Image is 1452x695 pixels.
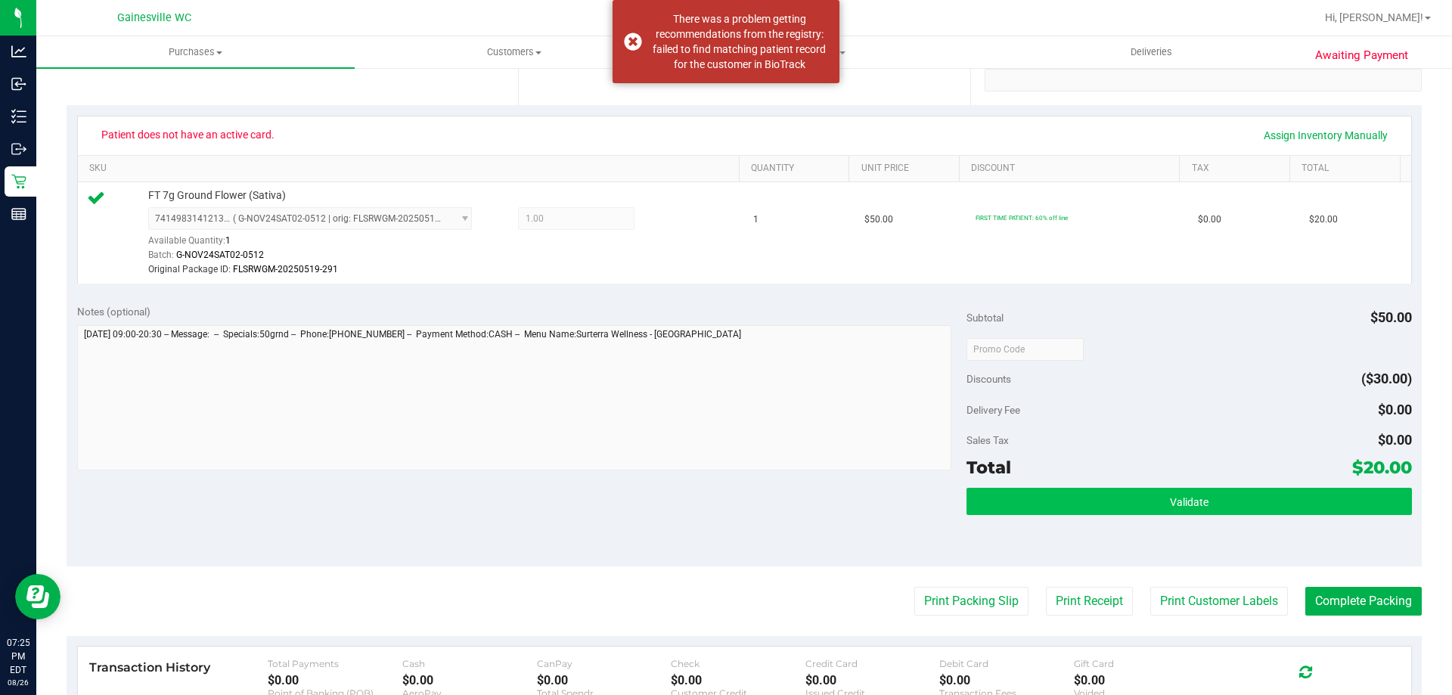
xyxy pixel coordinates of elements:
span: 1 [753,213,759,227]
span: Total [966,457,1011,478]
div: $0.00 [671,673,805,687]
a: Quantity [751,163,843,175]
span: $50.00 [1370,309,1412,325]
iframe: Resource center [15,574,60,619]
span: Batch: [148,250,174,260]
p: 08/26 [7,677,29,688]
span: $0.00 [1378,432,1412,448]
span: FIRST TIME PATIENT: 60% off line [976,214,1068,222]
div: $0.00 [805,673,940,687]
span: G-NOV24SAT02-0512 [176,250,264,260]
a: Unit Price [861,163,954,175]
inline-svg: Inbound [11,76,26,92]
div: Available Quantity: [148,230,489,259]
a: Deliveries [992,36,1311,68]
a: Total [1302,163,1394,175]
button: Print Packing Slip [914,587,1028,616]
a: Customers [355,36,673,68]
a: SKU [89,163,733,175]
inline-svg: Inventory [11,109,26,124]
span: FT 7g Ground Flower (Sativa) [148,188,286,203]
span: $20.00 [1309,213,1338,227]
div: $0.00 [939,673,1074,687]
span: Discounts [966,365,1011,392]
input: Promo Code [966,338,1084,361]
div: $0.00 [402,673,537,687]
span: Hi, [PERSON_NAME]! [1325,11,1423,23]
div: Check [671,658,805,669]
span: Patient does not have an active card. [92,123,284,147]
span: Notes (optional) [77,306,150,318]
inline-svg: Reports [11,206,26,222]
span: Purchases [36,45,355,59]
button: Print Customer Labels [1150,587,1288,616]
a: Purchases [36,36,355,68]
span: $0.00 [1378,402,1412,417]
span: $20.00 [1352,457,1412,478]
span: $0.00 [1198,213,1221,227]
span: ($30.00) [1361,371,1412,386]
inline-svg: Analytics [11,44,26,59]
button: Print Receipt [1046,587,1133,616]
span: Customers [355,45,672,59]
span: $50.00 [864,213,893,227]
span: Sales Tax [966,434,1009,446]
div: Total Payments [268,658,402,669]
div: $0.00 [1074,673,1208,687]
div: Credit Card [805,658,940,669]
a: Discount [971,163,1174,175]
span: FLSRWGM-20250519-291 [233,264,338,275]
span: 1 [225,235,231,246]
a: Tax [1192,163,1284,175]
div: Debit Card [939,658,1074,669]
button: Complete Packing [1305,587,1422,616]
inline-svg: Retail [11,174,26,189]
span: Gainesville WC [117,11,191,24]
div: There was a problem getting recommendations from the registry: failed to find matching patient re... [650,11,828,72]
a: Assign Inventory Manually [1254,123,1398,148]
div: Cash [402,658,537,669]
div: Gift Card [1074,658,1208,669]
span: Deliveries [1110,45,1193,59]
span: Awaiting Payment [1315,47,1408,64]
div: $0.00 [537,673,672,687]
div: $0.00 [268,673,402,687]
button: Validate [966,488,1411,515]
span: Delivery Fee [966,404,1020,416]
span: Subtotal [966,312,1004,324]
div: CanPay [537,658,672,669]
span: Validate [1170,496,1208,508]
span: Original Package ID: [148,264,231,275]
p: 07:25 PM EDT [7,636,29,677]
inline-svg: Outbound [11,141,26,157]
